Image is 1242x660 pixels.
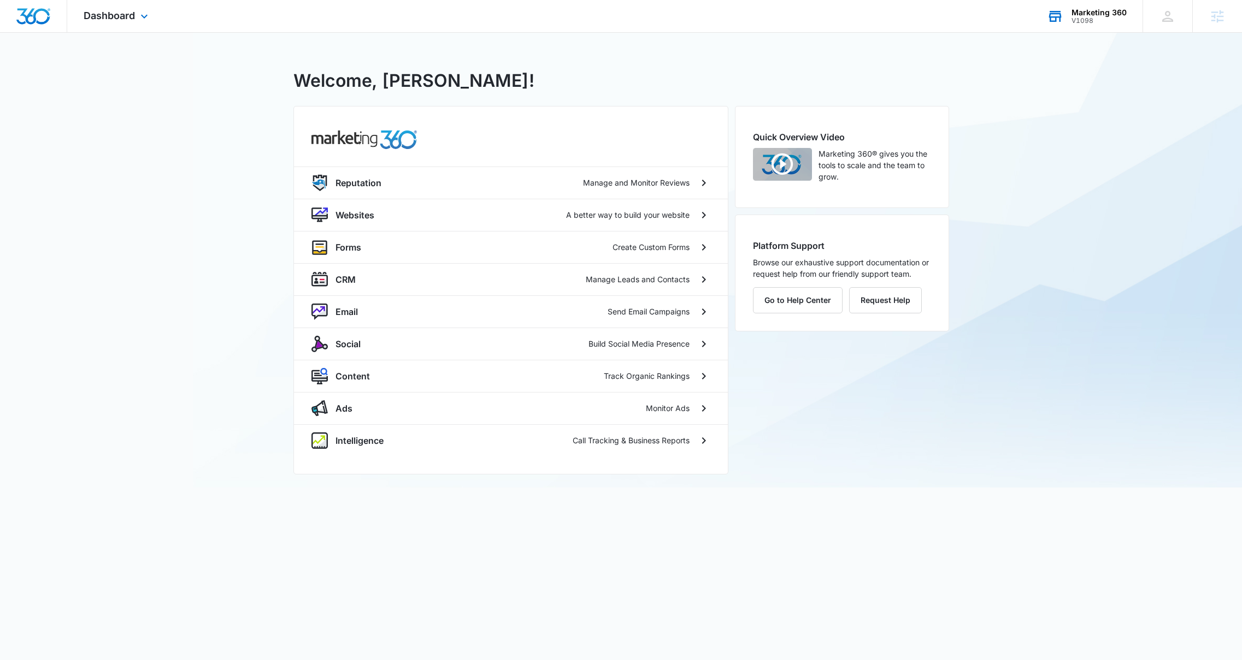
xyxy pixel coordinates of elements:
p: Monitor Ads [646,402,690,414]
p: Track Organic Rankings [604,370,690,382]
a: Request Help [849,295,922,305]
p: Build Social Media Presence [588,338,690,349]
p: Browse our exhaustive support documentation or request help from our friendly support team. [753,257,931,280]
h1: Welcome, [PERSON_NAME]! [293,68,534,94]
a: intelligenceIntelligenceCall Tracking & Business Reports [294,424,728,456]
img: reputation [311,175,328,191]
p: Marketing 360® gives you the tools to scale and the team to grow. [819,148,931,182]
img: Quick Overview Video [753,148,812,181]
img: social [311,336,328,352]
img: common.products.marketing.title [311,130,417,149]
h2: Platform Support [753,239,931,252]
p: Ads [335,402,352,415]
img: crm [311,271,328,288]
p: Reputation [335,176,381,189]
a: socialSocialBuild Social Media Presence [294,328,728,360]
h2: Quick Overview Video [753,130,931,144]
p: Manage and Monitor Reviews [583,177,690,188]
p: Content [335,370,370,383]
p: Intelligence [335,434,384,447]
p: Manage Leads and Contacts [586,273,690,285]
img: forms [311,239,328,255]
p: Email [335,305,358,318]
a: Go to Help Center [753,295,849,305]
a: reputationReputationManage and Monitor Reviews [294,167,728,199]
p: Call Tracking & Business Reports [573,435,690,446]
p: Websites [335,209,374,222]
p: A better way to build your website [566,209,690,221]
p: Forms [335,241,361,254]
button: Request Help [849,287,922,313]
p: Social [335,337,361,350]
p: Create Custom Forms [613,241,690,253]
a: websiteWebsitesA better way to build your website [294,199,728,231]
a: nurtureEmailSend Email Campaigns [294,295,728,328]
img: nurture [311,304,328,320]
a: adsAdsMonitor Ads [294,392,728,424]
div: account id [1072,17,1127,25]
img: intelligence [311,432,328,449]
img: website [311,207,328,223]
a: contentContentTrack Organic Rankings [294,360,728,392]
a: crmCRMManage Leads and Contacts [294,263,728,295]
button: Go to Help Center [753,287,843,313]
a: formsFormsCreate Custom Forms [294,231,728,263]
img: content [311,368,328,384]
img: ads [311,400,328,417]
span: Dashboard [84,10,135,21]
div: account name [1072,8,1127,17]
p: CRM [335,273,356,286]
p: Send Email Campaigns [608,306,690,317]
